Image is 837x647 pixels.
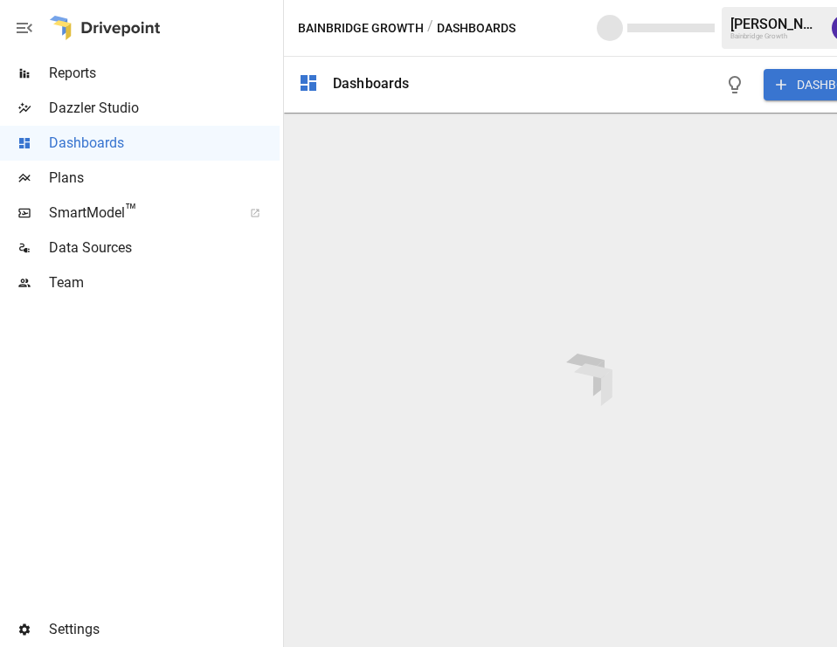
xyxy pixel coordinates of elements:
div: Bainbridge Growth [730,32,821,40]
span: ™ [125,200,137,222]
img: drivepoint-animation.ef608ccb.svg [566,354,612,406]
span: SmartModel [49,203,231,224]
span: Plans [49,168,280,189]
span: Team [49,272,280,293]
span: Reports [49,63,280,84]
span: Settings [49,619,280,640]
div: Dashboards [333,75,410,92]
span: Dazzler Studio [49,98,280,119]
span: Data Sources [49,237,280,258]
div: / [427,17,433,39]
span: Dashboards [49,133,280,154]
div: [PERSON_NAME] [730,16,821,32]
button: Bainbridge Growth [298,17,424,39]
